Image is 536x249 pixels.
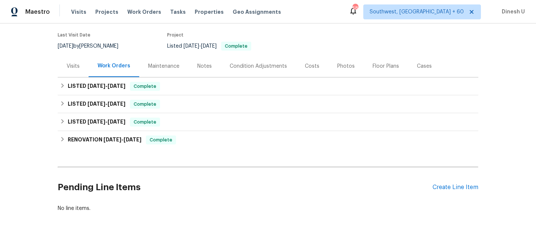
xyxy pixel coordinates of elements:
div: LISTED [DATE]-[DATE]Complete [58,95,478,113]
span: - [184,44,217,49]
span: Complete [131,100,159,108]
h6: LISTED [68,82,125,91]
span: Dinesh U [499,8,525,16]
span: Complete [131,118,159,126]
span: Complete [147,136,175,144]
span: [DATE] [58,44,73,49]
span: [DATE] [108,83,125,89]
h6: RENOVATION [68,135,141,144]
div: Cases [417,63,432,70]
div: No line items. [58,205,478,212]
span: [DATE] [103,137,121,142]
div: Create Line Item [433,184,478,191]
span: Geo Assignments [233,8,281,16]
span: Properties [195,8,224,16]
div: Work Orders [98,62,130,70]
span: - [87,101,125,106]
div: 584 [352,4,358,12]
h6: LISTED [68,100,125,109]
span: [DATE] [87,83,105,89]
span: Maestro [25,8,50,16]
span: Last Visit Date [58,33,90,37]
span: - [103,137,141,142]
span: - [87,119,125,124]
span: Tasks [170,9,186,15]
span: Projects [95,8,118,16]
span: Complete [131,83,159,90]
h6: LISTED [68,118,125,127]
h2: Pending Line Items [58,170,433,205]
span: Project [167,33,184,37]
div: Visits [67,63,80,70]
div: Maintenance [148,63,179,70]
span: [DATE] [108,119,125,124]
span: [DATE] [108,101,125,106]
span: Complete [222,44,251,48]
div: LISTED [DATE]-[DATE]Complete [58,113,478,131]
span: [DATE] [87,119,105,124]
span: [DATE] [184,44,199,49]
div: by [PERSON_NAME] [58,42,127,51]
div: Condition Adjustments [230,63,287,70]
div: Floor Plans [373,63,399,70]
span: [DATE] [201,44,217,49]
div: LISTED [DATE]-[DATE]Complete [58,77,478,95]
span: Visits [71,8,86,16]
span: - [87,83,125,89]
span: Southwest, [GEOGRAPHIC_DATA] + 60 [370,8,464,16]
span: [DATE] [124,137,141,142]
span: Listed [167,44,251,49]
span: Work Orders [127,8,161,16]
div: RENOVATION [DATE]-[DATE]Complete [58,131,478,149]
div: Notes [197,63,212,70]
div: Photos [337,63,355,70]
span: [DATE] [87,101,105,106]
div: Costs [305,63,319,70]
